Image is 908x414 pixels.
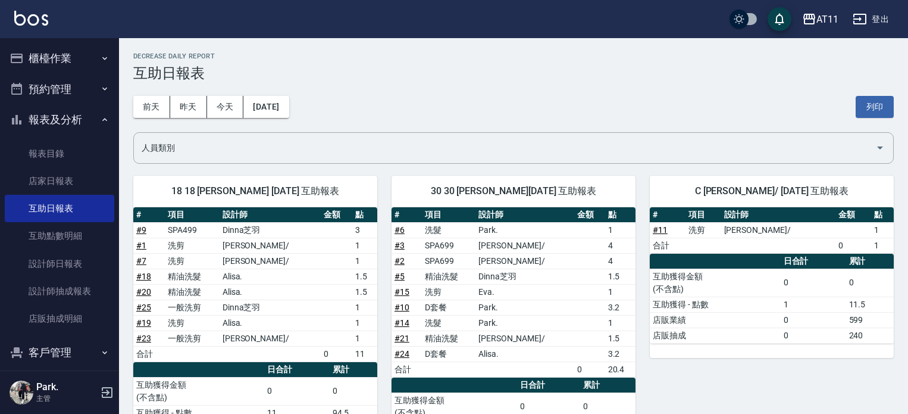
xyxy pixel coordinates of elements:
td: 洗剪 [165,238,220,253]
th: 日合計 [264,362,330,378]
a: #18 [136,272,151,281]
button: 櫃檯作業 [5,43,114,74]
span: C [PERSON_NAME]/ [DATE] 互助報表 [664,185,879,197]
td: 599 [846,312,894,328]
td: 洗髮 [422,315,475,331]
img: Logo [14,11,48,26]
button: Open [871,138,890,157]
td: 11 [352,346,377,362]
button: AT11 [797,7,843,32]
th: # [392,207,422,223]
button: save [768,7,791,31]
td: 1.5 [352,284,377,300]
td: Alisa. [220,269,321,284]
td: Eva. [475,284,574,300]
th: 累計 [846,254,894,269]
a: 互助日報表 [5,195,114,222]
a: #21 [394,334,409,343]
h5: Park. [36,381,97,393]
th: 金額 [574,207,605,223]
th: 金額 [321,207,352,223]
th: # [133,207,165,223]
div: AT11 [816,12,838,27]
td: [PERSON_NAME]/ [220,238,321,253]
button: 前天 [133,96,170,118]
td: D套餐 [422,300,475,315]
a: 互助點數明細 [5,222,114,250]
td: 0 [781,328,846,343]
td: 0 [574,362,605,377]
td: SPA499 [165,222,220,238]
img: Person [10,381,33,404]
button: 列印 [856,96,894,118]
th: # [650,207,685,223]
td: 240 [846,328,894,343]
td: Dinna芝羽 [220,300,321,315]
td: 1 [871,238,894,253]
a: #20 [136,287,151,297]
a: #6 [394,225,405,235]
td: 0 [781,269,846,297]
th: 設計師 [475,207,574,223]
a: 店家日報表 [5,167,114,195]
td: 1.5 [605,331,635,346]
td: Dinna芝羽 [475,269,574,284]
td: 互助獲得金額 (不含點) [133,377,264,405]
td: 合計 [392,362,422,377]
td: 3 [352,222,377,238]
input: 人員名稱 [139,138,871,158]
button: 昨天 [170,96,207,118]
td: 合計 [650,238,685,253]
a: #15 [394,287,409,297]
td: [PERSON_NAME]/ [721,222,836,238]
a: #10 [394,303,409,312]
td: Park. [475,222,574,238]
td: 20.4 [605,362,635,377]
p: 主管 [36,393,97,404]
td: 1 [352,253,377,269]
th: 項目 [422,207,475,223]
button: 預約管理 [5,74,114,105]
td: SPA699 [422,253,475,269]
th: 金額 [835,207,871,223]
td: 洗剪 [165,315,220,331]
a: #5 [394,272,405,281]
td: Park. [475,315,574,331]
td: 1 [352,331,377,346]
td: 合計 [133,346,165,362]
a: #14 [394,318,409,328]
a: #19 [136,318,151,328]
th: 點 [871,207,894,223]
th: 日合計 [517,378,580,393]
td: 1 [605,284,635,300]
td: 精油洗髮 [165,269,220,284]
button: 報表及分析 [5,104,114,135]
td: 精油洗髮 [165,284,220,300]
td: [PERSON_NAME]/ [475,253,574,269]
span: 30 30 [PERSON_NAME][DATE] 互助報表 [406,185,621,197]
th: 累計 [330,362,377,378]
td: [PERSON_NAME]/ [220,331,321,346]
td: 1 [605,222,635,238]
td: Alisa. [220,284,321,300]
table: a dense table [650,207,894,254]
td: 1.5 [605,269,635,284]
h2: Decrease Daily Report [133,52,894,60]
td: Dinna芝羽 [220,222,321,238]
td: Park. [475,300,574,315]
td: Alisa. [220,315,321,331]
button: 客戶管理 [5,337,114,368]
td: 3.2 [605,346,635,362]
td: 一般洗剪 [165,331,220,346]
a: #25 [136,303,151,312]
td: 0 [835,238,871,253]
table: a dense table [133,207,377,362]
th: 項目 [165,207,220,223]
th: 設計師 [220,207,321,223]
td: 11.5 [846,297,894,312]
button: 今天 [207,96,244,118]
table: a dense table [650,254,894,344]
td: 1 [781,297,846,312]
button: 登出 [848,8,894,30]
td: 店販業績 [650,312,781,328]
